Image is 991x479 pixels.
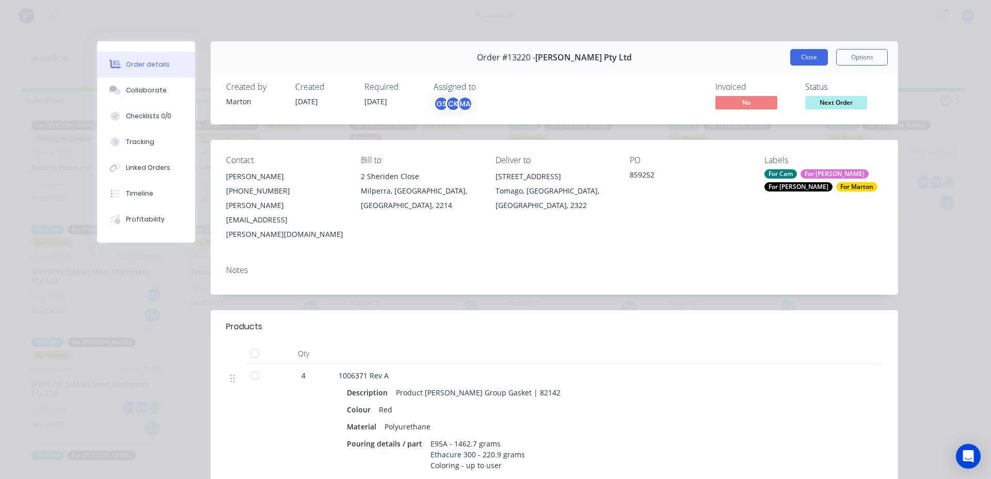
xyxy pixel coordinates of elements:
[805,96,867,109] span: Next Order
[364,97,387,106] span: [DATE]
[226,198,344,242] div: [PERSON_NAME][EMAIL_ADDRESS][PERSON_NAME][DOMAIN_NAME]
[226,169,344,184] div: [PERSON_NAME]
[956,444,981,469] div: Open Intercom Messenger
[764,155,883,165] div: Labels
[495,169,614,184] div: [STREET_ADDRESS]
[97,52,195,77] button: Order details
[347,402,375,417] div: Colour
[361,184,479,213] div: Milperra, [GEOGRAPHIC_DATA], [GEOGRAPHIC_DATA], 2214
[126,215,165,224] div: Profitability
[361,155,479,165] div: Bill to
[226,96,283,107] div: Marton
[434,96,449,111] div: GS
[836,182,877,191] div: For Marton
[126,111,171,121] div: Checklists 0/0
[295,82,352,92] div: Created
[226,265,883,275] div: Notes
[495,184,614,213] div: Tomago, [GEOGRAPHIC_DATA], [GEOGRAPHIC_DATA], 2322
[301,370,306,381] span: 4
[535,53,632,62] span: [PERSON_NAME] Pty Ltd
[126,86,167,95] div: Collaborate
[226,184,344,198] div: [PHONE_NUMBER]
[126,137,154,147] div: Tracking
[347,385,392,400] div: Description
[226,169,344,242] div: [PERSON_NAME][PHONE_NUMBER][PERSON_NAME][EMAIL_ADDRESS][PERSON_NAME][DOMAIN_NAME]
[434,82,537,92] div: Assigned to
[495,169,614,213] div: [STREET_ADDRESS]Tomago, [GEOGRAPHIC_DATA], [GEOGRAPHIC_DATA], 2322
[380,419,435,434] div: Polyurethane
[361,169,479,184] div: 2 Sheriden Close
[347,436,426,451] div: Pouring details / part
[339,371,389,380] span: 1006371 Rev A
[364,82,421,92] div: Required
[805,96,867,111] button: Next Order
[97,77,195,103] button: Collaborate
[361,169,479,213] div: 2 Sheriden CloseMilperra, [GEOGRAPHIC_DATA], [GEOGRAPHIC_DATA], 2214
[764,169,797,179] div: For Cam
[375,402,396,417] div: Red
[715,96,777,109] span: No
[477,53,535,62] span: Order #13220 -
[97,155,195,181] button: Linked Orders
[97,103,195,129] button: Checklists 0/0
[790,49,828,66] button: Close
[347,419,380,434] div: Material
[764,182,833,191] div: For [PERSON_NAME]
[273,343,334,364] div: Qty
[715,82,793,92] div: Invoiced
[630,169,748,184] div: 859252
[126,189,153,198] div: Timeline
[836,49,888,66] button: Options
[495,155,614,165] div: Deliver to
[805,82,883,92] div: Status
[426,436,529,473] div: E95A - 1462.7 grams Ethacure 300 - 220.9 grams Coloring - up to user
[457,96,473,111] div: MA
[630,155,748,165] div: PO
[97,181,195,206] button: Timeline
[434,96,473,111] button: GSCKMA
[126,60,170,69] div: Order details
[392,385,565,400] div: Product [PERSON_NAME] Group Gasket | 82142
[226,321,262,333] div: Products
[97,129,195,155] button: Tracking
[126,163,170,172] div: Linked Orders
[226,82,283,92] div: Created by
[97,206,195,232] button: Profitability
[801,169,869,179] div: For [PERSON_NAME]
[295,97,318,106] span: [DATE]
[445,96,461,111] div: CK
[226,155,344,165] div: Contact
